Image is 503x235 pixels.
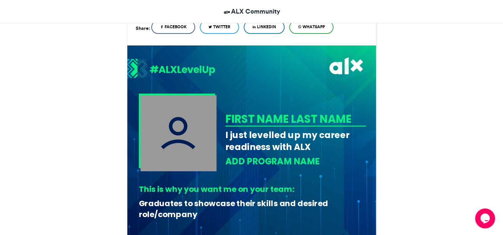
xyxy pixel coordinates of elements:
[223,8,231,16] img: ALX Community
[225,129,366,153] div: I just levelled up my career readiness with ALX
[139,184,361,195] div: This is why you want me on your team:
[151,21,195,34] a: Facebook
[200,21,239,34] a: Twitter
[127,58,215,80] img: 1721821317.056-e66095c2f9b7be57613cf5c749b4708f54720bc2.png
[225,111,363,126] div: FIRST NAME LAST NAME
[225,155,366,168] div: ADD PROGRAM NAME
[213,24,230,30] span: Twitter
[475,208,496,228] iframe: chat widget
[303,24,325,30] span: WhatsApp
[165,24,187,30] span: Facebook
[257,24,276,30] span: LinkedIn
[223,7,280,16] a: ALX Community
[139,198,361,219] div: Graduates to showcase their skills and desired role/company
[244,21,285,34] a: LinkedIn
[136,24,150,33] h5: Share:
[289,21,333,34] a: WhatsApp
[140,95,216,171] img: user_filled.png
